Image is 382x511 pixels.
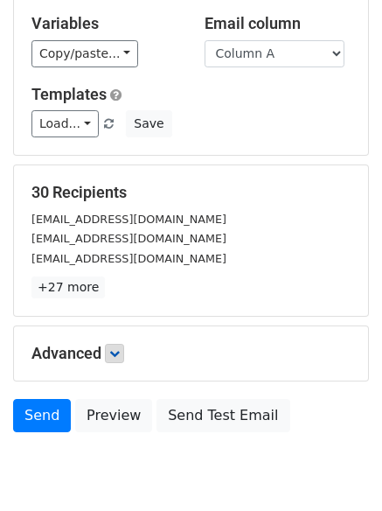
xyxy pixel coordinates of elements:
small: [EMAIL_ADDRESS][DOMAIN_NAME] [31,252,226,265]
h5: Advanced [31,344,351,363]
a: Templates [31,85,107,103]
h5: Email column [205,14,351,33]
button: Save [126,110,171,137]
a: Load... [31,110,99,137]
h5: Variables [31,14,178,33]
small: [EMAIL_ADDRESS][DOMAIN_NAME] [31,213,226,226]
a: Send [13,399,71,432]
a: +27 more [31,276,105,298]
small: [EMAIL_ADDRESS][DOMAIN_NAME] [31,232,226,245]
a: Preview [75,399,152,432]
a: Copy/paste... [31,40,138,67]
h5: 30 Recipients [31,183,351,202]
a: Send Test Email [156,399,289,432]
iframe: Chat Widget [295,427,382,511]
